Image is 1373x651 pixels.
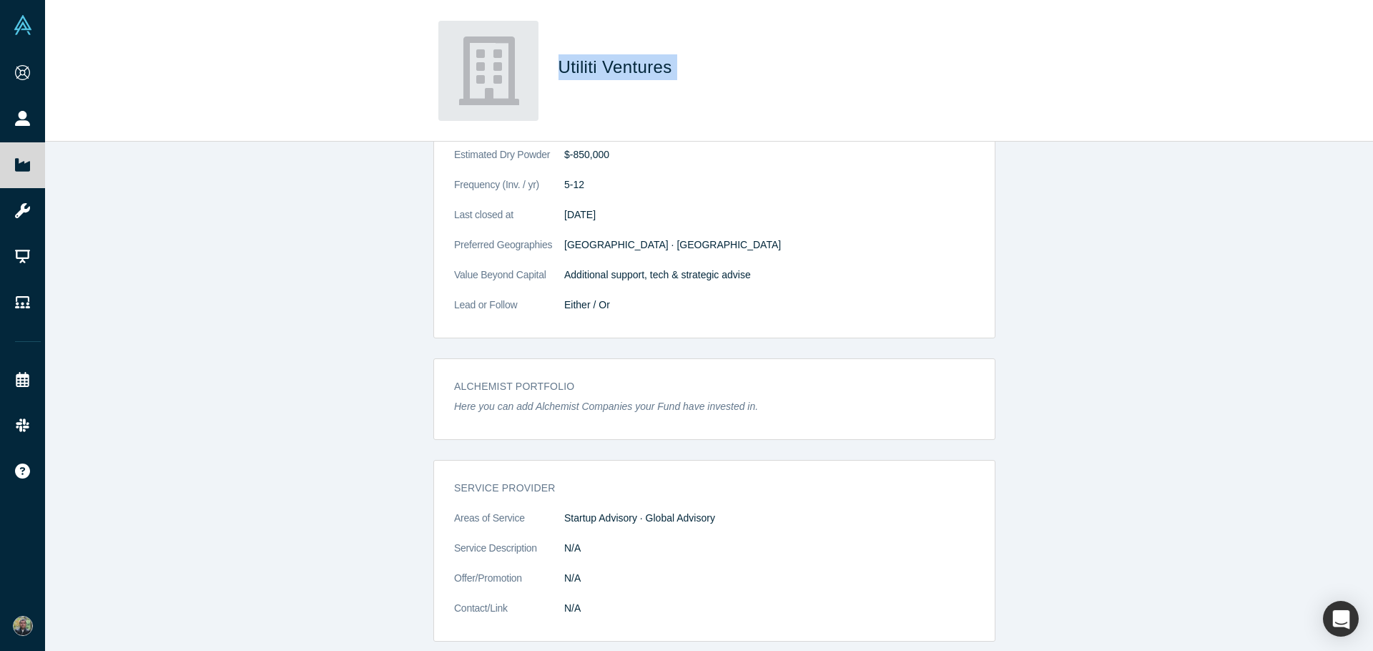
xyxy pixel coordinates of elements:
dd: 5-12 [564,177,975,192]
dd: N/A [564,571,975,586]
dd: N/A [564,601,975,616]
img: Sinjin Wolf's Account [13,616,33,636]
dt: Service Description [454,541,564,571]
dd: Startup Advisory · Global Advisory [564,511,975,526]
p: Additional support, tech & strategic advise [564,268,975,283]
dt: Preferred Geographies [454,238,564,268]
dt: Estimated Dry Powder [454,147,564,177]
img: Utiliti Ventures's Logo [438,21,538,121]
dt: Offer/Promotion [454,571,564,601]
dd: [DATE] [564,207,975,222]
h3: Service Provider [454,481,955,496]
dt: Contact/Link [454,601,564,631]
dt: Lead or Follow [454,298,564,328]
dt: Frequency (Inv. / yr) [454,177,564,207]
dd: N/A [564,541,975,556]
span: Utiliti Ventures [558,57,677,77]
h3: Alchemist Portfolio [454,379,955,394]
img: Alchemist Vault Logo [13,15,33,35]
dt: Last closed at [454,207,564,238]
dd: [GEOGRAPHIC_DATA] · [GEOGRAPHIC_DATA] [564,238,975,253]
dt: Value Beyond Capital [454,268,564,298]
dd: Either / Or [564,298,975,313]
dd: $-850,000 [564,147,975,162]
p: Here you can add Alchemist Companies your Fund have invested in. [454,399,975,414]
dt: Areas of Service [454,511,564,541]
